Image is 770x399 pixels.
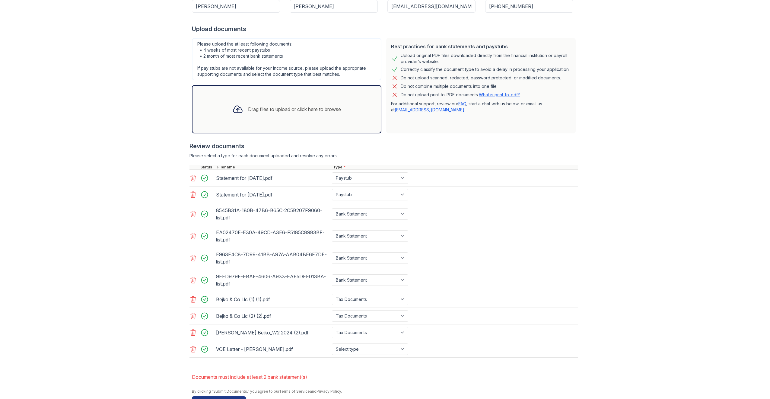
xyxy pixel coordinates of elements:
div: Bejko & Co Llc (2) (2).pdf [216,311,329,321]
div: Upload documents [192,25,578,33]
div: [PERSON_NAME] Bejko_W2 2024 (2).pdf [216,328,329,337]
div: By clicking "Submit Documents," you agree to our and [192,389,578,394]
div: Do not combine multiple documents into one file. [401,83,498,90]
div: Statement for [DATE].pdf [216,173,329,183]
div: Filename [216,165,332,170]
div: Statement for [DATE].pdf [216,190,329,199]
div: Best practices for bank statements and paystubs [391,43,571,50]
a: Terms of Service [279,389,310,394]
div: VOE Letter - [PERSON_NAME].pdf [216,344,329,354]
a: What is print-to-pdf? [479,92,520,97]
div: 8545B31A-180B-47B6-B65C-2C5B207F9060-list.pdf [216,206,329,222]
div: 9FFD979E-EBAF-4606-A933-EAE5DFF013BA-list.pdf [216,272,329,289]
a: Privacy Policy. [317,389,342,394]
a: FAQ [458,101,466,106]
p: Do not upload print-to-PDF documents. [401,92,520,98]
p: For additional support, review our , start a chat with us below, or email us at [391,101,571,113]
div: Type [332,165,578,170]
div: EA02470E-E30A-49CD-A3E6-F5185C8983BF-list.pdf [216,228,329,244]
div: Please upload the at least following documents: • 4 weeks of most recent paystubs • 2 month of mo... [192,38,381,80]
div: Correctly classify the document type to avoid a delay in processing your application. [401,66,570,73]
div: Please select a type for each document uploaded and resolve any errors. [189,153,578,159]
div: Drag files to upload or click here to browse [248,106,341,113]
div: Upload original PDF files downloaded directly from the financial institution or payroll provider’... [401,53,571,65]
div: E963F4C8-7D99-41BB-A97A-AAB04BE6F7DE-list.pdf [216,250,329,267]
div: Bejko & Co Llc (1) (1).pdf [216,295,329,304]
a: [EMAIL_ADDRESS][DOMAIN_NAME] [395,107,464,112]
li: Documents must include at least 2 bank statement(s) [192,371,578,383]
div: Review documents [189,142,578,150]
div: Status [199,165,216,170]
div: Do not upload scanned, redacted, password protected, or modified documents. [401,74,561,81]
